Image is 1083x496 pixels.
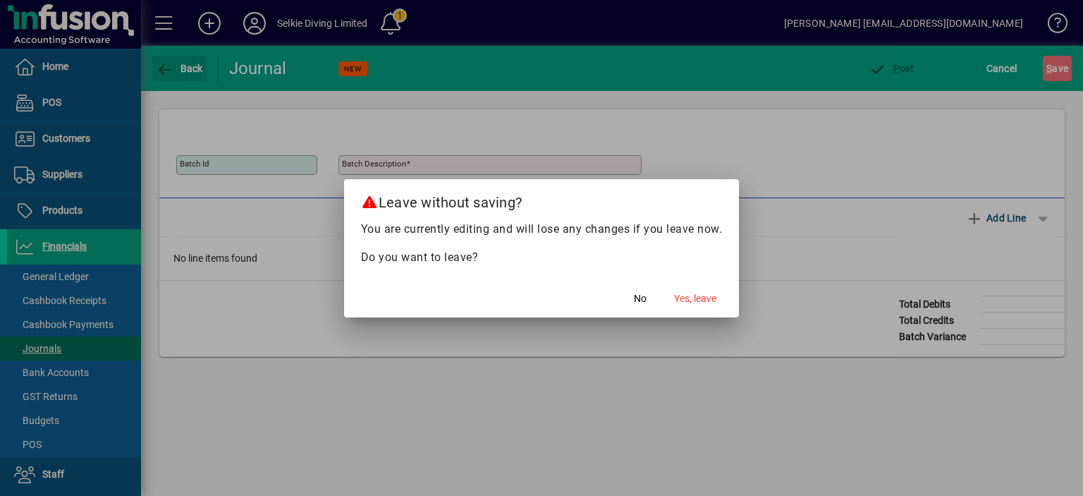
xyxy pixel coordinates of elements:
h2: Leave without saving? [344,179,740,220]
button: Yes, leave [668,286,722,312]
span: No [634,291,647,306]
button: No [618,286,663,312]
span: Yes, leave [674,291,716,306]
p: You are currently editing and will lose any changes if you leave now. [361,221,723,238]
p: Do you want to leave? [361,249,723,266]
